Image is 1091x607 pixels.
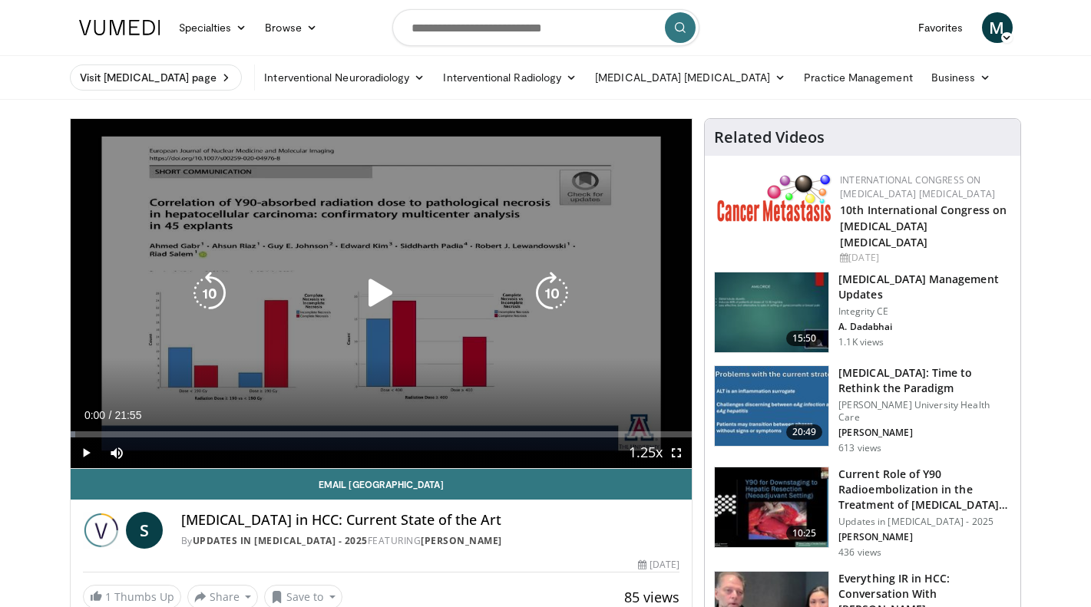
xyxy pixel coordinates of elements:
a: Visit [MEDICAL_DATA] page [70,64,243,91]
h4: Related Videos [714,128,825,147]
a: Favorites [909,12,973,43]
a: Practice Management [795,62,921,93]
span: / [109,409,112,421]
a: 10:25 Current Role of Y90 Radioembolization in the Treatment of [MEDICAL_DATA]… Updates in [MEDIC... [714,467,1011,559]
p: [PERSON_NAME] University Health Care [838,399,1011,424]
video-js: Video Player [71,119,693,469]
div: [DATE] [638,558,679,572]
span: 1 [105,589,111,604]
button: Fullscreen [661,437,692,468]
h3: [MEDICAL_DATA]: Time to Rethink the Paradigm [838,365,1011,396]
span: 0:00 [84,409,105,421]
a: S [126,512,163,549]
p: 436 views [838,546,881,559]
a: 15:50 [MEDICAL_DATA] Management Updates Integrity CE A. Dadabhai 1.1K views [714,272,1011,353]
span: 20:49 [786,424,823,440]
p: 613 views [838,442,881,454]
h3: Current Role of Y90 Radioembolization in the Treatment of [MEDICAL_DATA]… [838,467,1011,513]
a: [MEDICAL_DATA] [MEDICAL_DATA] [586,62,795,93]
span: 21:55 [114,409,141,421]
button: Playback Rate [630,437,661,468]
p: [PERSON_NAME] [838,427,1011,439]
a: M [982,12,1013,43]
a: International Congress on [MEDICAL_DATA] [MEDICAL_DATA] [840,173,995,200]
p: [PERSON_NAME] [838,531,1011,543]
a: Updates in [MEDICAL_DATA] - 2025 [193,534,368,547]
a: [PERSON_NAME] [421,534,502,547]
a: 20:49 [MEDICAL_DATA]: Time to Rethink the Paradigm [PERSON_NAME] University Health Care [PERSON_N... [714,365,1011,454]
h4: [MEDICAL_DATA] in HCC: Current State of the Art [181,512,680,529]
p: Updates in [MEDICAL_DATA] - 2025 [838,516,1011,528]
span: 15:50 [786,331,823,346]
img: VuMedi Logo [79,20,160,35]
button: Mute [101,437,132,468]
div: [DATE] [840,251,1008,265]
img: Updates in Interventional Radiology - 2025 [83,512,120,549]
a: Interventional Radiology [434,62,586,93]
img: 2d2033d6-22bc-4187-b3a1-80a0c3f14cd7.150x105_q85_crop-smart_upscale.jpg [715,467,828,547]
a: Interventional Neuroradiology [255,62,434,93]
img: 6ff8bc22-9509-4454-a4f8-ac79dd3b8976.png.150x105_q85_autocrop_double_scale_upscale_version-0.2.png [717,173,832,222]
input: Search topics, interventions [392,9,699,46]
button: Play [71,437,101,468]
p: 1.1K views [838,336,884,348]
a: Business [922,62,1000,93]
img: 8121a4fa-fc15-4415-b212-9043dbd65723.150x105_q85_crop-smart_upscale.jpg [715,272,828,352]
span: 10:25 [786,526,823,541]
p: A. Dadabhai [838,321,1011,333]
a: Email [GEOGRAPHIC_DATA] [71,469,693,500]
a: Browse [256,12,326,43]
h3: [MEDICAL_DATA] Management Updates [838,272,1011,302]
div: Progress Bar [71,431,693,437]
div: By FEATURING [181,534,680,548]
span: 85 views [624,588,679,606]
img: 47ed44b1-0fdc-4c81-9914-b2ec69ea4ee4.150x105_q85_crop-smart_upscale.jpg [715,366,828,446]
a: 10th International Congress on [MEDICAL_DATA] [MEDICAL_DATA] [840,203,1007,249]
a: Specialties [170,12,256,43]
p: Integrity CE [838,305,1011,318]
